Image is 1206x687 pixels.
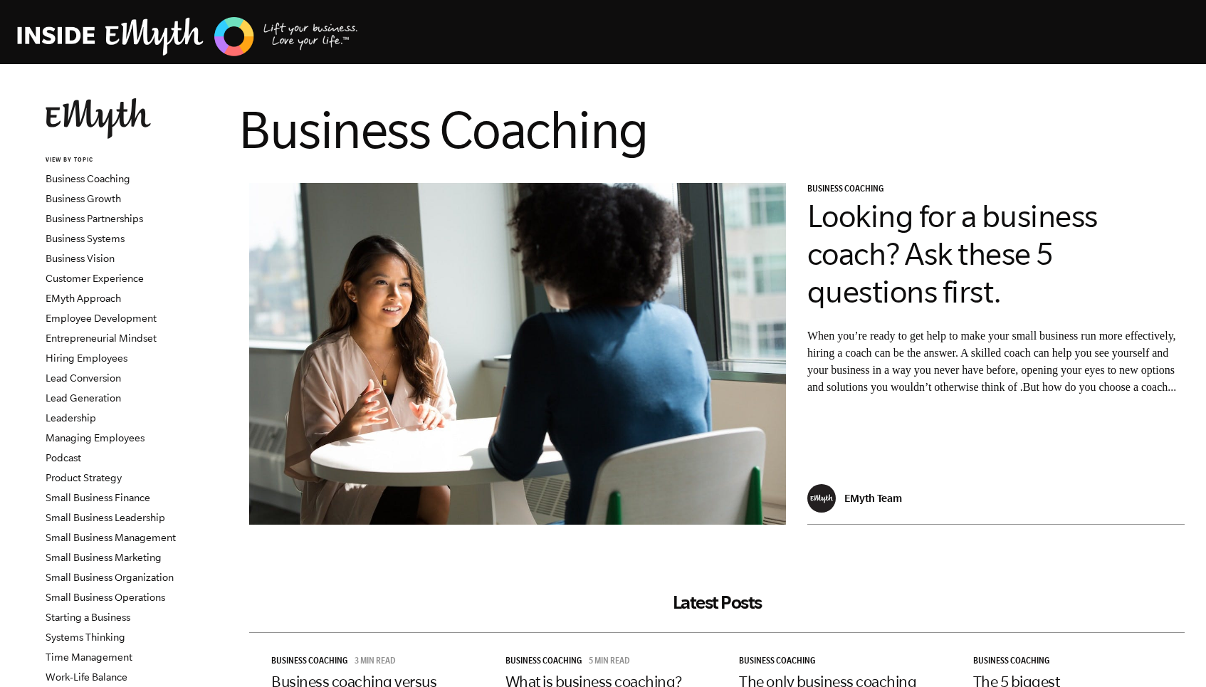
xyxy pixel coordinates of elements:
h2: Latest Posts [249,592,1185,613]
span: Business Coaching [807,185,883,195]
span: Business Coaching [739,657,815,667]
a: Product Strategy [46,472,122,483]
a: Customer Experience [46,273,144,284]
iframe: Chat Widget [1135,619,1206,687]
a: Business Systems [46,233,125,244]
a: Small Business Operations [46,592,165,603]
span: Business Coaching [271,657,347,667]
a: Business Growth [46,193,121,204]
a: Leadership [46,412,96,424]
a: Lead Conversion [46,372,121,384]
p: When you’re ready to get help to make your small business run more effectively, hiring a coach ca... [807,327,1185,396]
a: Starting a Business [46,612,130,623]
a: Managing Employees [46,432,145,444]
h1: Business Coaching [238,98,1195,161]
a: Small Business Organization [46,572,174,583]
p: EMyth Team [844,492,902,504]
a: Business Vision [46,253,115,264]
a: Lead Generation [46,392,121,404]
a: Time Management [46,651,132,663]
p: 3 min read [355,657,396,667]
a: Business Partnerships [46,213,143,224]
a: Business Coaching [46,173,130,184]
a: Hiring Employees [46,352,127,364]
a: Business Coaching [505,657,587,667]
h6: VIEW BY TOPIC [46,156,217,165]
img: EMyth Team - EMyth [807,484,836,513]
a: Business Coaching [973,657,1054,667]
span: Business Coaching [973,657,1049,667]
span: Business Coaching [505,657,582,667]
a: Small Business Management [46,532,176,543]
a: Systems Thinking [46,631,125,643]
p: 5 min read [589,657,630,667]
a: Business Coaching [739,657,820,667]
a: Entrepreneurial Mindset [46,332,157,344]
img: EMyth [46,98,151,139]
a: Business Coaching [807,185,888,195]
img: EMyth Business Coaching [17,15,359,58]
a: Podcast [46,452,81,463]
a: Small Business Marketing [46,552,162,563]
a: Small Business Leadership [46,512,165,523]
a: EMyth Approach [46,293,121,304]
a: Looking for a business coach? Ask these 5 questions first. [807,199,1098,309]
a: Work-Life Balance [46,671,127,683]
a: Employee Development [46,313,157,324]
a: Small Business Finance [46,492,150,503]
a: Business Coaching [271,657,352,667]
